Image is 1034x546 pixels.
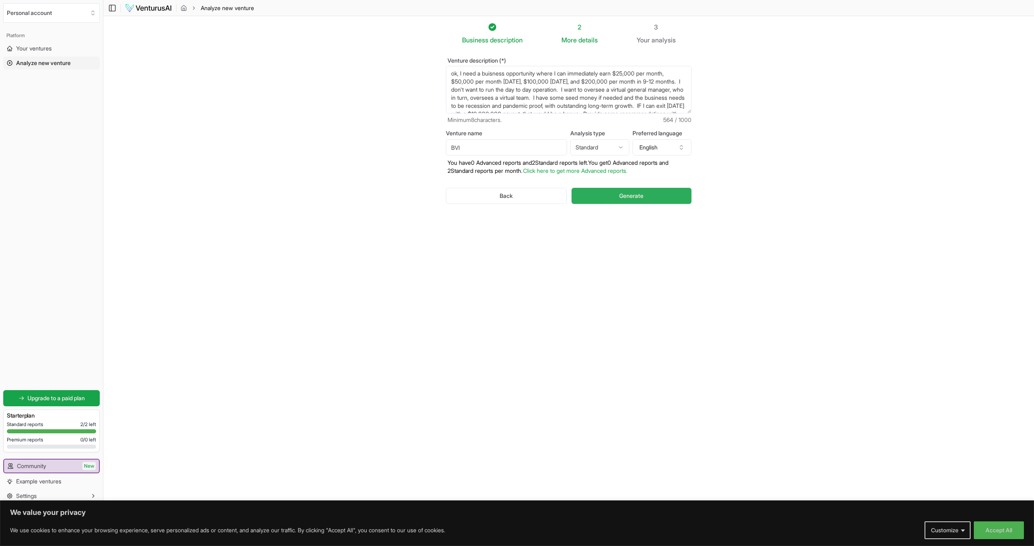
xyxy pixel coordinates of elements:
[16,477,61,485] span: Example ventures
[16,59,71,67] span: Analyze new venture
[446,58,691,63] label: Venture description (*)
[561,35,577,45] span: More
[663,116,691,124] span: 564 / 1000
[10,508,1024,517] p: We value your privacy
[3,475,100,488] a: Example ventures
[3,29,100,42] div: Platform
[82,462,96,470] span: New
[561,22,598,32] div: 2
[17,462,46,470] span: Community
[201,4,254,12] span: Analyze new venture
[7,412,96,420] h3: Starter plan
[925,521,971,539] button: Customize
[7,437,43,443] span: Premium reports
[633,130,691,136] label: Preferred language
[3,489,100,502] button: Settings
[652,36,676,44] span: analysis
[3,390,100,406] a: Upgrade to a paid plan
[523,167,627,174] a: Click here to get more Advanced reports.
[619,192,643,200] span: Generate
[490,36,523,44] span: description
[16,492,37,500] span: Settings
[27,394,85,402] span: Upgrade to a paid plan
[4,460,99,472] a: CommunityNew
[3,57,100,69] a: Analyze new venture
[3,42,100,55] a: Your ventures
[578,36,598,44] span: details
[462,35,488,45] span: Business
[80,421,96,428] span: 2 / 2 left
[570,130,629,136] label: Analysis type
[637,35,650,45] span: Your
[10,525,445,535] p: We use cookies to enhance your browsing experience, serve personalized ads or content, and analyz...
[181,4,254,12] nav: breadcrumb
[446,159,691,175] p: You have 0 Advanced reports and 2 Standard reports left. Y ou get 0 Advanced reports and 2 Standa...
[974,521,1024,539] button: Accept All
[637,22,676,32] div: 3
[446,188,567,204] button: Back
[7,421,43,428] span: Standard reports
[80,437,96,443] span: 0 / 0 left
[446,130,567,136] label: Venture name
[572,188,691,204] button: Generate
[446,139,567,155] input: Optional venture name
[16,44,52,52] span: Your ventures
[3,3,100,23] button: Select an organization
[448,116,502,124] span: Minimum 8 characters.
[125,3,172,13] img: logo
[633,139,691,155] button: English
